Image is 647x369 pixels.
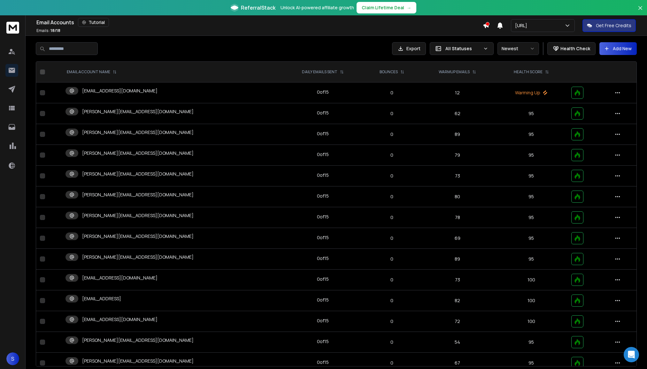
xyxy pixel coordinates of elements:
td: 95 [495,249,567,270]
div: 0 of 15 [317,151,329,158]
div: 0 of 15 [317,193,329,199]
p: 0 [368,297,416,304]
p: 0 [368,318,416,325]
p: BOUNCES [380,69,398,75]
td: 95 [495,103,567,124]
div: 0 of 15 [317,234,329,241]
div: 0 of 15 [317,255,329,262]
p: [PERSON_NAME][EMAIL_ADDRESS][DOMAIN_NAME] [82,129,194,136]
div: 0 of 15 [317,359,329,365]
td: 89 [420,124,495,145]
td: 100 [495,311,567,332]
p: [PERSON_NAME][EMAIL_ADDRESS][DOMAIN_NAME] [82,108,194,115]
p: 0 [368,339,416,345]
td: 72 [420,311,495,332]
td: 95 [495,228,567,249]
button: Add New [599,42,637,55]
td: 79 [420,145,495,166]
button: Newest [497,42,539,55]
p: DAILY EMAILS SENT [302,69,337,75]
p: [PERSON_NAME][EMAIL_ADDRESS][DOMAIN_NAME] [82,233,194,239]
div: 0 of 15 [317,338,329,345]
p: [EMAIL_ADDRESS] [82,295,121,302]
p: [PERSON_NAME][EMAIL_ADDRESS][DOMAIN_NAME] [82,192,194,198]
td: 12 [420,82,495,103]
div: 0 of 15 [317,89,329,95]
td: 95 [495,124,567,145]
button: Claim Lifetime Deal→ [357,2,416,13]
p: [PERSON_NAME][EMAIL_ADDRESS][DOMAIN_NAME] [82,212,194,219]
p: 0 [368,173,416,179]
div: 0 of 15 [317,110,329,116]
p: [PERSON_NAME][EMAIL_ADDRESS][DOMAIN_NAME] [82,254,194,260]
p: 0 [368,90,416,96]
span: → [407,4,411,11]
button: Get Free Credits [582,19,636,32]
p: [EMAIL_ADDRESS][DOMAIN_NAME] [82,88,158,94]
p: [PERSON_NAME][EMAIL_ADDRESS][DOMAIN_NAME] [82,337,194,343]
p: [PERSON_NAME][EMAIL_ADDRESS][DOMAIN_NAME] [82,171,194,177]
button: Export [392,42,426,55]
td: 95 [495,166,567,186]
div: 0 of 15 [317,276,329,282]
p: 0 [368,152,416,158]
td: 78 [420,207,495,228]
p: [URL] [515,22,530,29]
div: EMAIL ACCOUNT NAME [67,69,117,75]
p: 0 [368,131,416,137]
div: Open Intercom Messenger [624,347,639,362]
div: 0 of 15 [317,297,329,303]
td: 82 [420,290,495,311]
div: 0 of 15 [317,172,329,178]
p: 0 [368,235,416,241]
td: 89 [420,249,495,270]
td: 100 [495,270,567,290]
td: 73 [420,270,495,290]
td: 69 [420,228,495,249]
p: WARMUP EMAILS [439,69,470,75]
td: 54 [420,332,495,353]
td: 73 [420,166,495,186]
div: Email Accounts [36,18,483,27]
p: Warming Up [499,90,564,96]
p: Health Check [560,45,590,52]
button: S [6,352,19,365]
button: Health Check [547,42,596,55]
td: 95 [495,145,567,166]
p: Emails : [36,28,60,33]
p: [PERSON_NAME][EMAIL_ADDRESS][DOMAIN_NAME] [82,358,194,364]
td: 80 [420,186,495,207]
td: 95 [495,186,567,207]
span: 18 / 18 [50,28,60,33]
p: 0 [368,214,416,221]
p: [EMAIL_ADDRESS][DOMAIN_NAME] [82,316,158,323]
div: 0 of 15 [317,214,329,220]
p: Get Free Credits [596,22,631,29]
p: [PERSON_NAME][EMAIL_ADDRESS][DOMAIN_NAME] [82,150,194,156]
td: 62 [420,103,495,124]
p: 0 [368,360,416,366]
p: Unlock AI-powered affiliate growth [281,4,354,11]
p: HEALTH SCORE [514,69,543,75]
span: ReferralStack [241,4,275,12]
td: 95 [495,332,567,353]
p: 0 [368,277,416,283]
p: 0 [368,193,416,200]
td: 100 [495,290,567,311]
div: 0 of 15 [317,130,329,137]
button: Tutorial [78,18,109,27]
p: 0 [368,110,416,117]
div: 0 of 15 [317,318,329,324]
button: Close banner [636,4,644,19]
p: 0 [368,256,416,262]
p: [EMAIL_ADDRESS][DOMAIN_NAME] [82,275,158,281]
p: All Statuses [445,45,481,52]
td: 95 [495,207,567,228]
